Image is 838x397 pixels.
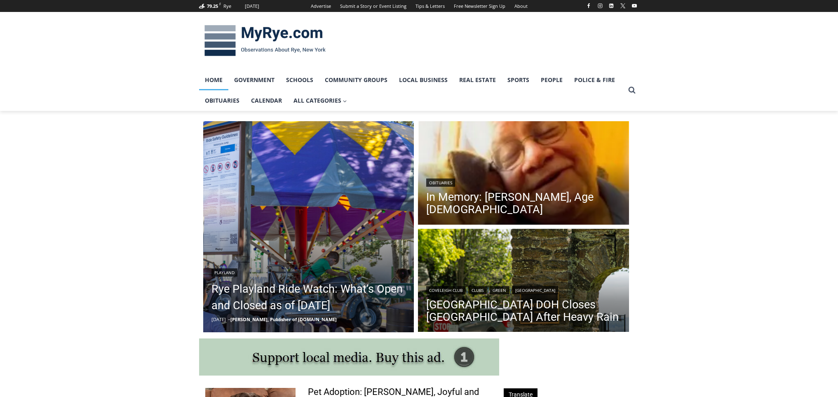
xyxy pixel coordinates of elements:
[418,121,629,227] img: Obituary - Patrick Albert Auriemma
[418,229,629,334] a: Read More Westchester County DOH Closes Coveleigh Club Beach After Heavy Rain
[228,70,280,90] a: Government
[245,90,288,111] a: Calendar
[418,121,629,227] a: Read More In Memory: Patrick A. Auriemma Jr., Age 70
[219,2,221,6] span: F
[426,191,621,216] a: In Memory: [PERSON_NAME], Age [DEMOGRAPHIC_DATA]
[230,316,337,322] a: [PERSON_NAME], Publisher of [DOMAIN_NAME]
[319,70,393,90] a: Community Groups
[512,286,558,294] a: [GEOGRAPHIC_DATA]
[203,121,414,332] a: Read More Rye Playland Ride Watch: What’s Open and Closed as of Thursday, August 14, 2025
[469,286,486,294] a: Clubs
[393,70,453,90] a: Local Business
[288,90,353,111] a: All Categories
[211,268,237,277] a: Playland
[535,70,568,90] a: People
[199,90,245,111] a: Obituaries
[502,70,535,90] a: Sports
[203,121,414,332] img: (PHOTO: The Motorcycle Jump ride in the Kiddyland section of Rye Playland. File photo 2024. Credi...
[211,281,406,314] a: Rye Playland Ride Watch: What’s Open and Closed as of [DATE]
[426,284,621,294] div: | | |
[228,316,230,322] span: –
[426,179,455,187] a: Obituaries
[606,1,616,11] a: Linkedin
[293,96,347,105] span: All Categories
[223,2,231,10] div: Rye
[280,70,319,90] a: Schools
[199,70,228,90] a: Home
[418,229,629,334] img: (PHOTO: Coveleigh Club, at 459 Stuyvesant Avenue in Rye. Credit: Justin Gray.)
[624,83,639,98] button: View Search Form
[199,19,331,62] img: MyRye.com
[629,1,639,11] a: YouTube
[595,1,605,11] a: Instagram
[490,286,509,294] a: Green
[207,3,218,9] span: 79.25
[584,1,594,11] a: Facebook
[426,298,621,323] a: [GEOGRAPHIC_DATA] DOH Closes [GEOGRAPHIC_DATA] After Heavy Rain
[245,2,259,10] div: [DATE]
[618,1,628,11] a: X
[199,338,499,376] img: support local media, buy this ad
[453,70,502,90] a: Real Estate
[199,70,624,111] nav: Primary Navigation
[426,286,465,294] a: Coveleigh Club
[568,70,621,90] a: Police & Fire
[211,316,226,322] time: [DATE]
